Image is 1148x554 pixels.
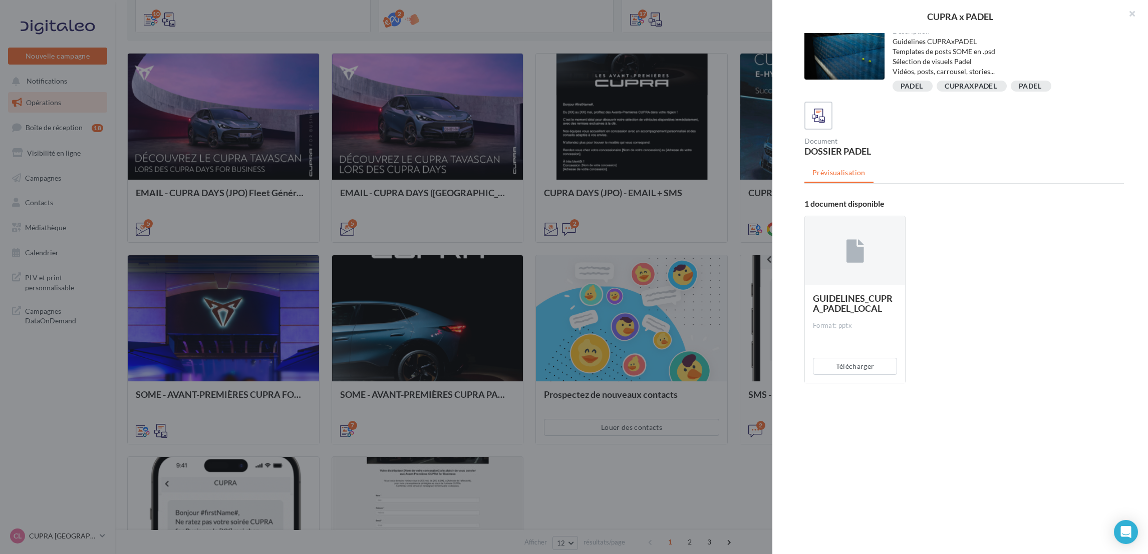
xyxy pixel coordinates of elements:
[804,147,960,156] div: DOSSIER PADEL
[901,83,923,90] div: PADEL
[893,28,1116,35] div: Description
[813,321,897,330] div: Format: pptx
[945,83,997,90] div: CUPRAXPADEL
[788,12,1132,21] div: CUPRA x PADEL
[1114,520,1138,544] div: Open Intercom Messenger
[804,200,1124,208] div: 1 document disponible
[813,358,897,375] button: Télécharger
[893,37,1116,77] div: Guidelines CUPRAxPADEL Templates de posts SOME en .psd Sélection de visuels Padel Vidéos, posts, ...
[813,293,893,314] span: GUIDELINES_CUPRA_PADEL_LOCAL
[804,138,960,145] div: Document
[1019,83,1041,90] div: PADEL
